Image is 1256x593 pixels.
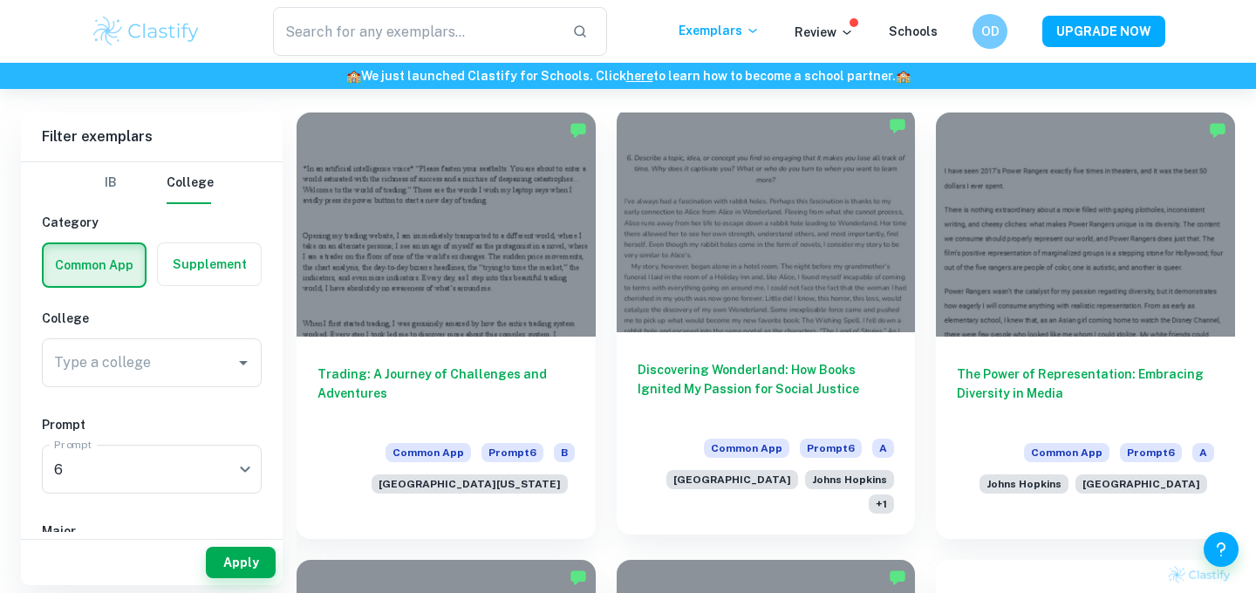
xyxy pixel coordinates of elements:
[42,415,262,434] h6: Prompt
[21,112,283,161] h6: Filter exemplars
[805,470,894,489] span: Johns Hopkins
[372,474,568,494] span: [GEOGRAPHIC_DATA][US_STATE]
[90,162,132,204] button: IB
[1024,443,1109,462] span: Common App
[666,470,798,489] span: [GEOGRAPHIC_DATA]
[386,443,471,462] span: Common App
[617,112,916,539] a: Discovering Wonderland: How Books Ignited My Passion for Social JusticeCommon AppPrompt6A[GEOGRAP...
[638,360,895,418] h6: Discovering Wonderland: How Books Ignited My Passion for Social Justice
[1209,121,1226,139] img: Marked
[704,439,789,458] span: Common App
[273,7,558,56] input: Search for any exemplars...
[42,213,262,232] h6: Category
[957,365,1214,422] h6: The Power of Representation: Embracing Diversity in Media
[973,14,1007,49] button: OD
[54,437,92,452] label: Prompt
[231,351,256,375] button: Open
[167,162,214,204] button: College
[570,121,587,139] img: Marked
[795,23,854,42] p: Review
[800,439,862,458] span: Prompt 6
[626,69,653,83] a: here
[980,474,1068,494] span: Johns Hopkins
[42,309,262,328] h6: College
[872,439,894,458] span: A
[1042,16,1165,47] button: UPGRADE NOW
[3,66,1253,85] h6: We just launched Clastify for Schools. Click to learn how to become a school partner.
[206,547,276,578] button: Apply
[896,69,911,83] span: 🏫
[90,162,214,204] div: Filter type choice
[91,14,201,49] img: Clastify logo
[679,21,760,40] p: Exemplars
[42,521,262,541] h6: Major
[889,569,906,586] img: Marked
[1192,443,1214,462] span: A
[889,24,938,38] a: Schools
[1120,443,1182,462] span: Prompt 6
[980,22,1000,41] h6: OD
[44,244,145,286] button: Common App
[158,243,261,285] button: Supplement
[297,112,596,539] a: Trading: A Journey of Challenges and AdventuresCommon AppPrompt6B[GEOGRAPHIC_DATA][US_STATE]
[481,443,543,462] span: Prompt 6
[869,494,894,514] span: + 1
[42,445,249,494] div: 6
[1204,532,1239,567] button: Help and Feedback
[346,69,361,83] span: 🏫
[570,569,587,586] img: Marked
[936,112,1235,539] a: The Power of Representation: Embracing Diversity in MediaCommon AppPrompt6AJohns Hopkins[GEOGRAPH...
[554,443,575,462] span: B
[317,365,575,422] h6: Trading: A Journey of Challenges and Adventures
[1075,474,1207,494] span: [GEOGRAPHIC_DATA]
[889,117,906,134] img: Marked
